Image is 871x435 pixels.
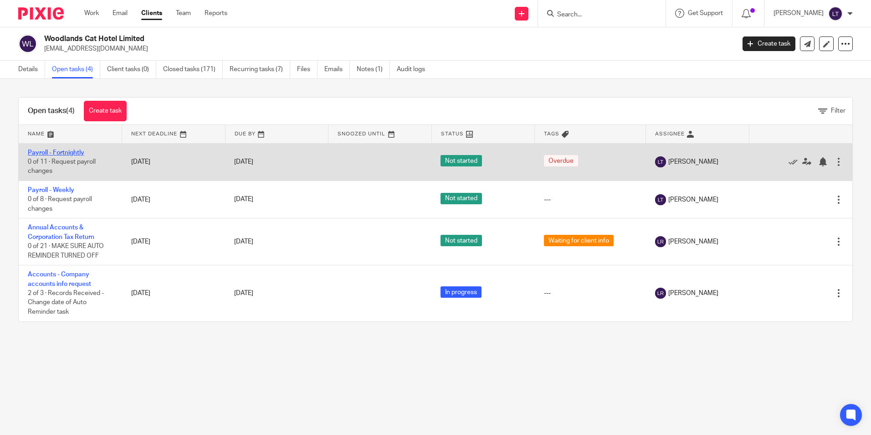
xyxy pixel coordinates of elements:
span: Not started [441,193,482,204]
h1: Open tasks [28,106,75,116]
span: Not started [441,235,482,246]
h2: Woodlands Cat Hotel Limited [44,34,592,44]
span: [DATE] [234,197,253,203]
td: [DATE] [122,218,225,265]
a: Email [113,9,128,18]
span: (4) [66,107,75,114]
a: Create task [743,36,795,51]
span: In progress [441,286,482,298]
span: 0 of 11 · Request payroll changes [28,159,96,175]
img: svg%3E [18,34,37,53]
a: Notes (1) [357,61,390,78]
a: Clients [141,9,162,18]
span: Tags [544,131,559,136]
input: Search [556,11,638,19]
a: Work [84,9,99,18]
span: [PERSON_NAME] [668,195,718,204]
a: Mark as done [789,157,802,166]
img: svg%3E [655,288,666,299]
a: Recurring tasks (7) [230,61,290,78]
a: Emails [324,61,350,78]
a: Payroll - Weekly [28,187,74,193]
td: [DATE] [122,265,225,321]
a: Annual Accounts & Corporation Tax Return [28,224,94,240]
img: svg%3E [655,156,666,167]
span: [DATE] [234,238,253,245]
span: [PERSON_NAME] [668,289,718,298]
a: Create task [84,101,127,121]
a: Files [297,61,318,78]
span: Status [441,131,464,136]
span: [DATE] [234,159,253,165]
span: 0 of 8 · Request payroll changes [28,197,92,212]
span: Overdue [544,155,578,166]
div: --- [544,289,637,298]
span: Waiting for client info [544,235,614,246]
a: Payroll - Fortnightly [28,150,84,156]
img: Pixie [18,7,64,20]
span: [PERSON_NAME] [668,237,718,246]
a: Details [18,61,45,78]
p: [PERSON_NAME] [774,9,824,18]
a: Accounts - Company accounts info request [28,271,91,287]
span: [DATE] [234,290,253,296]
a: Audit logs [397,61,432,78]
td: [DATE] [122,181,225,218]
span: 0 of 21 · MAKE SURE AUTO REMINDER TURNED OFF [28,243,104,259]
span: 2 of 3 · Records Received - Change date of Auto Reminder task [28,290,104,315]
img: svg%3E [655,236,666,247]
span: Filter [831,108,845,114]
td: [DATE] [122,143,225,181]
a: Reports [205,9,227,18]
span: Get Support [688,10,723,16]
a: Open tasks (4) [52,61,100,78]
span: Snoozed Until [338,131,385,136]
span: [PERSON_NAME] [668,157,718,166]
p: [EMAIL_ADDRESS][DOMAIN_NAME] [44,44,729,53]
span: Not started [441,155,482,166]
img: svg%3E [828,6,843,21]
a: Closed tasks (171) [163,61,223,78]
a: Client tasks (0) [107,61,156,78]
a: Team [176,9,191,18]
img: svg%3E [655,194,666,205]
div: --- [544,195,637,204]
